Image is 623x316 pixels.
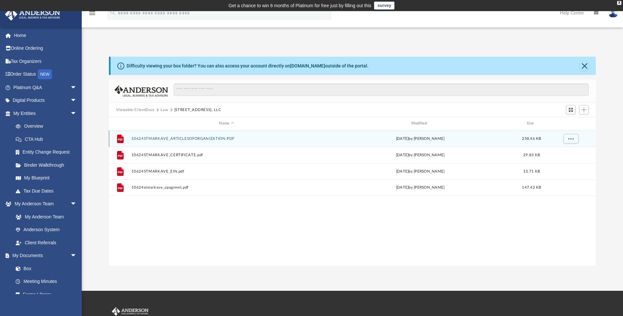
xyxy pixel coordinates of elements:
[131,169,322,174] button: 10624STMARKAVE_EIN.pdf
[112,121,128,126] div: id
[3,8,62,21] img: Anderson Advisors Platinum Portal
[325,136,515,141] div: [DATE] by [PERSON_NAME]
[5,42,87,55] a: Online Ordering
[9,210,80,223] a: My Anderson Team
[9,262,80,275] a: Box
[290,63,325,68] a: [DOMAIN_NAME]
[131,153,322,157] button: 10624STMARKAVE_CERTIFICATE.pdf
[131,121,322,126] div: Name
[38,69,52,79] div: NEW
[547,121,593,126] div: id
[579,105,589,114] button: Add
[70,107,83,120] span: arrow_drop_down
[109,9,116,16] i: search
[522,137,541,140] span: 258.46 KB
[9,288,80,301] a: Forms Library
[70,94,83,107] span: arrow_drop_down
[127,63,369,69] div: Difficulty viewing your box folder? You can also access your account directly on outside of the p...
[617,1,621,5] div: close
[325,185,515,191] div: [DATE] by [PERSON_NAME]
[9,146,87,159] a: Entity Change Request
[88,12,96,17] a: menu
[5,81,87,94] a: Platinum Q&Aarrow_drop_down
[5,29,87,42] a: Home
[522,186,541,189] span: 147.42 KB
[229,2,372,9] div: Get a chance to win 6 months of Platinum for free just by filling out this
[5,55,87,68] a: Tax Organizers
[70,81,83,94] span: arrow_drop_down
[9,236,83,249] a: Client Referrals
[5,107,87,120] a: My Entitiesarrow_drop_down
[374,2,394,9] a: survey
[566,105,576,114] button: Switch to Grid View
[70,249,83,263] span: arrow_drop_down
[325,168,515,174] div: [DATE] by [PERSON_NAME]
[325,152,515,158] div: [DATE] by [PERSON_NAME]
[5,94,87,107] a: Digital Productsarrow_drop_down
[325,121,516,126] div: Modified
[9,158,87,172] a: Binder Walkthrough
[9,223,83,236] a: Anderson System
[5,197,83,211] a: My Anderson Teamarrow_drop_down
[608,8,618,18] img: User Pic
[116,107,155,113] button: Viewable-ClientDocs
[131,137,322,141] button: 10624STMARKAVE_ARTICLESOFORGANIZATION.PDF
[9,275,83,288] a: Meeting Minutes
[5,249,83,262] a: My Documentsarrow_drop_down
[131,185,322,190] button: 10624stmarkave_opagrmnt.pdf
[523,153,540,157] span: 29.83 KB
[111,307,150,316] img: Anderson Advisors Platinum Portal
[161,107,168,113] button: Law
[580,61,589,70] button: Close
[174,107,221,113] button: [STREET_ADDRESS], LLC
[9,120,87,133] a: Overview
[88,9,96,17] i: menu
[174,84,589,96] input: Search files and folders
[9,184,87,197] a: Tax Due Dates
[563,134,578,143] button: More options
[70,197,83,211] span: arrow_drop_down
[9,172,83,185] a: My Blueprint
[518,121,545,126] div: Size
[109,130,596,266] div: grid
[5,68,87,81] a: Order StatusNEW
[523,169,540,173] span: 13.71 KB
[9,133,87,146] a: CTA Hub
